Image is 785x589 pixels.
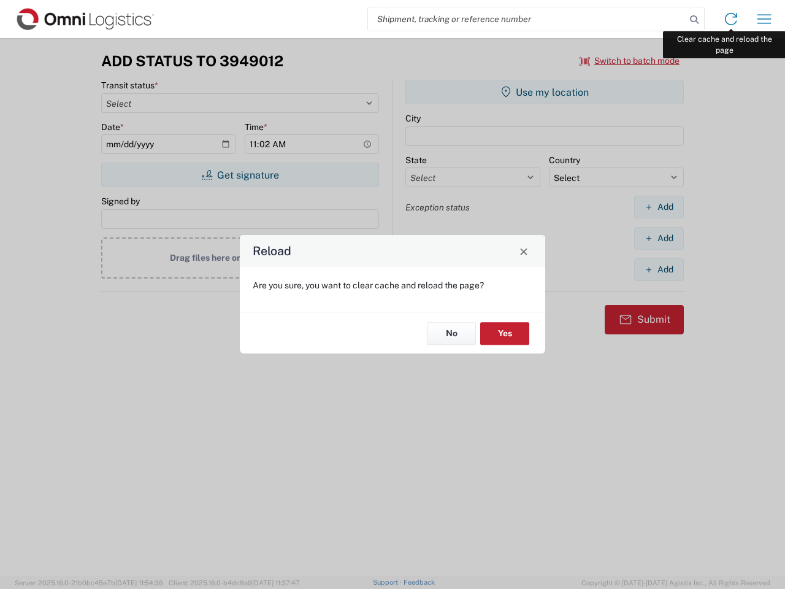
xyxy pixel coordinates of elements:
h4: Reload [253,242,291,260]
button: Yes [480,322,529,345]
p: Are you sure, you want to clear cache and reload the page? [253,280,532,291]
button: Close [515,242,532,260]
button: No [427,322,476,345]
input: Shipment, tracking or reference number [368,7,686,31]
